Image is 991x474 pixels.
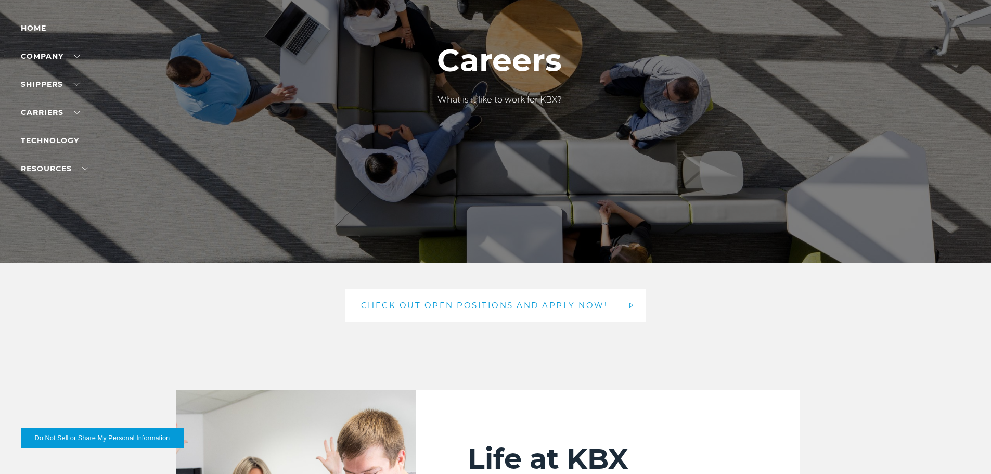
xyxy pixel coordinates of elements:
[21,164,88,173] a: RESOURCES
[437,94,562,106] p: What is it like to work for KBX?
[21,23,46,33] a: Home
[21,52,80,61] a: Company
[21,108,80,117] a: Carriers
[629,302,634,308] img: arrow
[437,43,562,78] h1: Careers
[21,136,79,145] a: Technology
[21,428,184,448] button: Do Not Sell or Share My Personal Information
[345,289,647,322] a: Check out open positions and apply now! arrow arrow
[361,301,608,309] span: Check out open positions and apply now!
[21,80,80,89] a: SHIPPERS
